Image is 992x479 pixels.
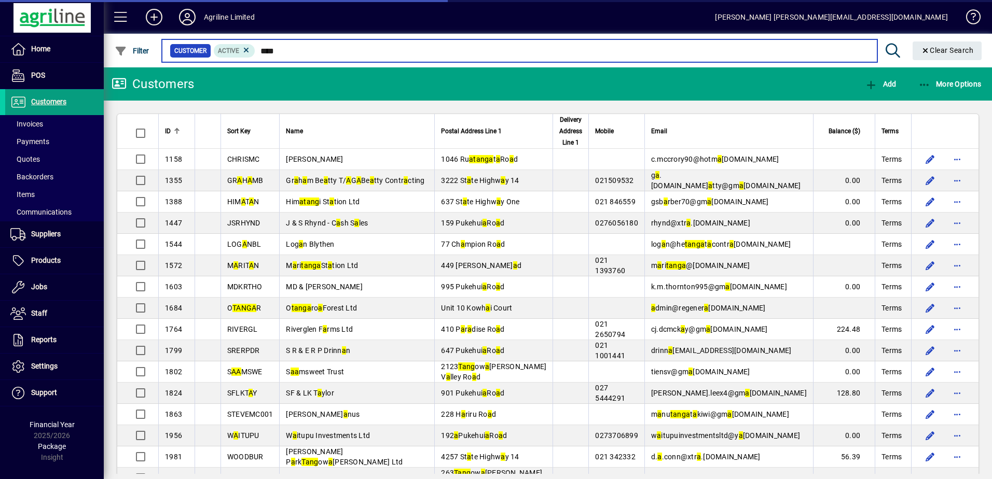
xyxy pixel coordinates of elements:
span: O R [227,304,261,312]
button: More options [949,321,966,337]
span: 021 1393760 [595,256,625,275]
em: a [657,431,661,440]
td: 224.48 [813,319,875,340]
span: g .[DOMAIN_NAME] tty@gm [DOMAIN_NAME] [651,171,801,190]
em: a [725,283,729,291]
span: Gr h m Be tty T/ G Be tty Contr cting [286,176,424,185]
span: 027 5444291 [595,384,625,402]
button: Add [862,75,899,93]
span: CHRISMC [227,155,260,163]
span: Name [286,125,303,137]
span: 1572 [165,261,182,270]
em: a [324,176,328,185]
em: a [682,261,686,270]
em: a [718,155,722,163]
em: a [461,410,465,418]
span: Customer [174,46,206,56]
em: a [693,410,697,418]
button: More options [949,300,966,316]
td: 0.00 [813,340,875,361]
em: a [446,373,450,381]
em: tang [670,410,686,418]
a: Backorders [5,168,104,186]
em: a [469,155,473,163]
div: Name [286,125,428,137]
em: a [727,410,732,418]
em: A [233,431,238,440]
span: 1684 [165,304,182,312]
div: [PERSON_NAME] [PERSON_NAME][EMAIL_ADDRESS][DOMAIN_NAME] [715,9,948,25]
span: 647 Pukehui Ro d [441,346,504,355]
span: dmin@regener [DOMAIN_NAME] [651,304,766,312]
span: Clear Search [921,46,974,54]
em: a [293,261,297,270]
span: Email [651,125,667,137]
span: Balance ($) [829,125,860,137]
em: a [342,346,346,355]
button: More options [949,215,966,231]
span: LOG NBL [227,240,261,248]
a: Support [5,380,104,406]
span: 021 846559 [595,198,636,206]
em: a [467,176,471,185]
button: More options [949,342,966,359]
em: A [233,261,238,270]
em: a [509,155,514,163]
em: a [662,240,666,248]
span: Unit 10 Kowh i Court [441,304,512,312]
span: 021509532 [595,176,633,185]
em: a [488,410,492,418]
em: a [700,240,705,248]
em: a [708,181,712,190]
span: Home [31,45,50,53]
button: Edit [922,300,939,316]
span: 1956 [165,431,182,440]
span: More Options [918,80,982,88]
em: a [302,176,307,185]
span: 192 Pukehui Ro d [441,431,507,440]
span: 2123 ow [PERSON_NAME] V lley Ro d [441,362,546,381]
em: a [688,368,693,376]
span: Terms [881,125,899,137]
em: a [336,219,340,227]
em: A [231,368,236,376]
span: J & S Rhynd - C sh S les [286,219,368,227]
em: a [513,261,517,270]
em: a [497,198,501,206]
em: A [242,240,247,248]
div: Email [651,125,807,137]
em: a [664,198,668,206]
em: A [249,198,254,206]
td: 0.00 [813,425,875,446]
em: a [461,325,465,333]
span: 449 [PERSON_NAME] d [441,261,521,270]
span: 77 Ch mpion Ro d [441,240,505,248]
a: Home [5,36,104,62]
em: a [483,346,487,355]
em: a [307,304,311,312]
button: Add [137,8,171,26]
span: 1802 [165,368,182,376]
span: 1046 Ru t Ro d [441,155,518,163]
em: a [329,198,334,206]
em: a [461,240,465,248]
button: Edit [922,385,939,401]
span: Terms [881,345,902,356]
button: Edit [922,406,939,422]
em: a [343,410,348,418]
td: 0.00 [813,213,875,234]
span: tiensv@gm [DOMAIN_NAME] [651,368,750,376]
span: Mobile [595,125,614,137]
span: Support [31,388,57,397]
span: [PERSON_NAME] [286,155,343,163]
em: tang [685,240,700,248]
em: a [729,240,734,248]
span: Terms [881,281,902,292]
button: More options [949,278,966,295]
em: a [323,325,327,333]
a: Items [5,186,104,203]
span: Terms [881,367,902,377]
span: 410 P r dise Ro d [441,325,504,333]
span: Communications [10,208,72,216]
em: A [252,304,256,312]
